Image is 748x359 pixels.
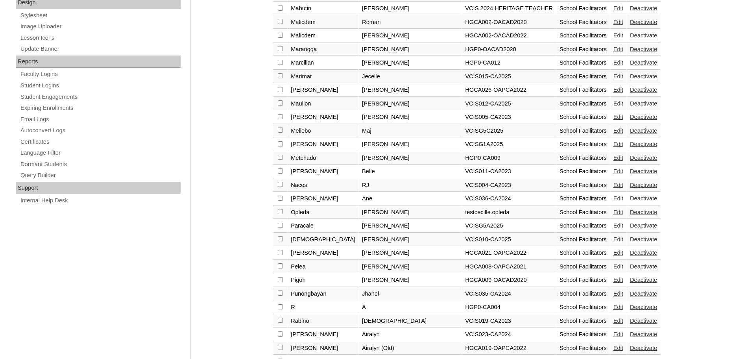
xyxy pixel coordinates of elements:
td: VCIS011-CA2023 [462,165,556,178]
td: School Facilitators [556,70,610,83]
td: HGP0-CA009 [462,152,556,165]
td: VCIS023-CA2024 [462,328,556,341]
a: Deactivate [630,128,657,134]
td: School Facilitators [556,342,610,355]
a: Certificates [20,137,181,147]
td: [PERSON_NAME] [359,233,462,246]
td: [PERSON_NAME] [359,97,462,111]
a: Deactivate [630,291,657,297]
a: Deactivate [630,32,657,39]
td: Roman [359,16,462,29]
td: Marcillan [288,56,358,70]
td: Maj [359,124,462,138]
td: [PERSON_NAME] [359,111,462,124]
a: Deactivate [630,263,657,270]
td: VCIS 2024 HERITAGE TEACHER [462,2,556,15]
td: School Facilitators [556,124,610,138]
div: Support [16,182,181,194]
td: Maulion [288,97,358,111]
td: Marimat [288,70,358,83]
td: School Facilitators [556,274,610,287]
td: Metchado [288,152,358,165]
td: School Facilitators [556,165,610,178]
td: VCIS019-CA2023 [462,315,556,328]
td: [PERSON_NAME] [288,111,358,124]
a: Internal Help Desk [20,196,181,205]
td: HGCA002-OACAD2022 [462,29,556,43]
a: Stylesheet [20,11,181,20]
td: School Facilitators [556,43,610,56]
td: Punongbayan [288,287,358,301]
td: School Facilitators [556,192,610,205]
td: HGP0-OACAD2020 [462,43,556,56]
td: School Facilitators [556,2,610,15]
a: Edit [613,5,623,11]
a: Deactivate [630,100,657,107]
a: Deactivate [630,222,657,229]
div: Reports [16,56,181,68]
td: Mabutin [288,2,358,15]
td: School Facilitators [556,246,610,260]
td: [PERSON_NAME] [288,165,358,178]
td: HGCA026-OAPCA2022 [462,83,556,97]
td: [PERSON_NAME] [288,328,358,341]
a: Edit [613,182,623,188]
a: Edit [613,73,623,80]
td: Belle [359,165,462,178]
td: [PERSON_NAME] [359,206,462,219]
td: [PERSON_NAME] [359,138,462,151]
a: Deactivate [630,318,657,324]
td: Naces [288,179,358,192]
a: Edit [613,195,623,202]
td: School Facilitators [556,29,610,43]
a: Edit [613,87,623,93]
td: [PERSON_NAME] [288,192,358,205]
a: Deactivate [630,46,657,52]
td: Airalyn (Old) [359,342,462,355]
a: Language Filter [20,148,181,158]
td: School Facilitators [556,138,610,151]
a: Edit [613,19,623,25]
td: HGCA008-OAPCA2021 [462,260,556,274]
a: Edit [613,128,623,134]
a: Deactivate [630,304,657,310]
a: Edit [613,331,623,337]
td: [PERSON_NAME] [288,83,358,97]
a: Edit [613,263,623,270]
td: Jhanel [359,287,462,301]
td: [PERSON_NAME] [359,29,462,43]
a: Deactivate [630,87,657,93]
td: School Facilitators [556,260,610,274]
a: Edit [613,155,623,161]
a: Edit [613,304,623,310]
td: HGCA009-OACAD2020 [462,274,556,287]
td: [PERSON_NAME] [288,342,358,355]
a: Edit [613,114,623,120]
a: Deactivate [630,331,657,337]
td: [DEMOGRAPHIC_DATA] [288,233,358,246]
td: Marangga [288,43,358,56]
td: [PERSON_NAME] [359,2,462,15]
td: School Facilitators [556,206,610,219]
td: VCISG1A2025 [462,138,556,151]
a: Edit [613,345,623,351]
td: testcecille.opleda [462,206,556,219]
a: Image Uploader [20,22,181,31]
td: [PERSON_NAME] [359,219,462,233]
a: Deactivate [630,195,657,202]
td: VCIS004-CA2023 [462,179,556,192]
a: Edit [613,100,623,107]
td: HGP0-CA012 [462,56,556,70]
td: School Facilitators [556,152,610,165]
a: Deactivate [630,73,657,80]
a: Edit [613,318,623,324]
td: Opleda [288,206,358,219]
td: [PERSON_NAME] [288,246,358,260]
td: HGP0-CA004 [462,301,556,314]
a: Deactivate [630,141,657,147]
td: Pelea [288,260,358,274]
td: [PERSON_NAME] [359,56,462,70]
td: School Facilitators [556,111,610,124]
td: School Facilitators [556,16,610,29]
td: School Facilitators [556,219,610,233]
